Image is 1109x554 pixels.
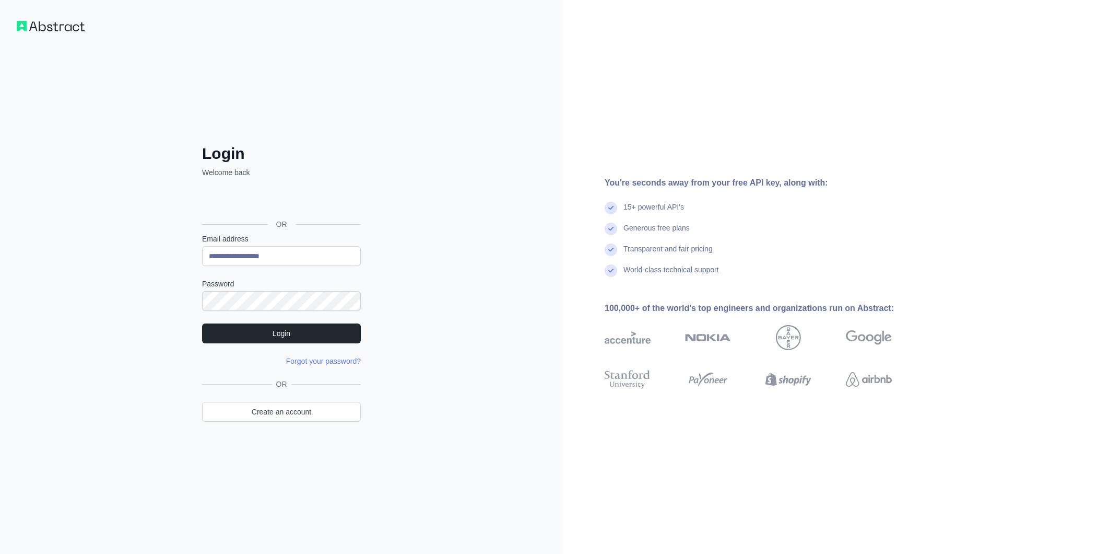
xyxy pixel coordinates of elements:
img: stanford university [605,368,651,391]
label: Password [202,279,361,289]
div: Transparent and fair pricing [623,244,713,264]
p: Welcome back [202,167,361,178]
label: Email address [202,234,361,244]
img: payoneer [685,368,731,391]
img: check mark [605,202,617,214]
h2: Login [202,144,361,163]
div: Generous free plans [623,223,690,244]
img: airbnb [846,368,892,391]
div: 100,000+ of the world's top engineers and organizations run on Abstract: [605,302,925,315]
div: You're seconds away from your free API key, along with: [605,177,925,189]
img: bayer [776,325,801,350]
a: Forgot your password? [286,357,361,365]
iframe: Sign in with Google Button [197,189,364,212]
img: google [846,325,892,350]
img: Workflow [17,21,85,31]
img: nokia [685,325,731,350]
img: shopify [765,368,811,391]
div: 15+ powerful API's [623,202,684,223]
span: OR [272,379,291,389]
img: check mark [605,244,617,256]
img: accenture [605,325,651,350]
span: OR [268,219,296,229]
div: World-class technical support [623,264,719,285]
button: Login [202,324,361,343]
img: check mark [605,223,617,235]
img: check mark [605,264,617,277]
a: Create an account [202,402,361,422]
